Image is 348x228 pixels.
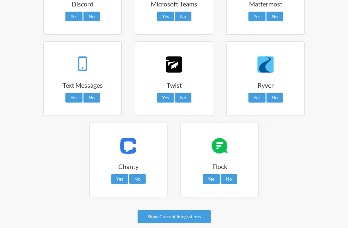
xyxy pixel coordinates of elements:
[65,12,82,21] a: Yes
[135,81,213,90] h3: Twist
[181,162,258,171] h3: Flock
[266,12,283,21] a: No
[221,174,237,184] a: No
[248,12,266,21] a: Yes
[175,12,191,21] a: No
[83,12,100,21] a: No
[157,12,174,21] a: Yes
[83,93,100,103] a: No
[111,174,128,184] a: Yes
[157,93,174,103] a: Yes
[44,81,121,90] h3: Text Messages
[266,93,283,103] a: No
[138,210,211,223] a: Show Current Integrations
[90,162,167,171] h3: Chanty
[203,174,220,184] a: Yes
[227,81,304,90] h3: Ryver
[175,93,191,103] a: No
[65,93,82,103] a: Yes
[248,93,266,103] a: Yes
[129,174,146,184] a: No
